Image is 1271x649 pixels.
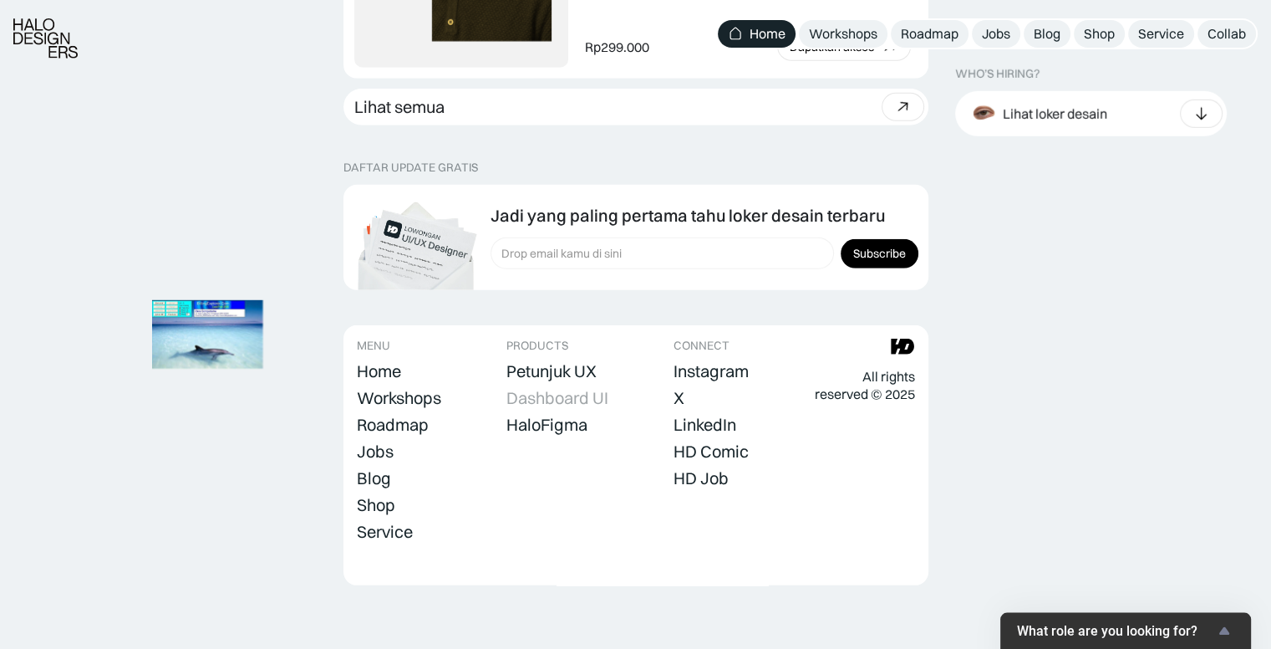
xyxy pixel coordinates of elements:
[901,25,958,43] div: Roadmap
[1074,20,1125,48] a: Shop
[357,467,391,490] a: Blog
[674,388,684,408] div: X
[506,386,608,410] a: Dashboard UI
[1024,20,1070,48] a: Blog
[1207,25,1246,43] div: Collab
[674,468,729,488] div: HD Job
[357,360,401,383] a: Home
[357,495,395,515] div: Shop
[674,339,730,353] div: CONNECT
[674,361,749,381] div: Instagram
[750,25,785,43] div: Home
[1017,623,1214,639] span: What role are you looking for?
[491,238,834,269] input: Drop email kamu di sini
[982,25,1010,43] div: Jobs
[357,440,394,463] a: Jobs
[674,413,736,437] a: LinkedIn
[357,339,390,353] div: MENU
[674,440,749,463] a: HD Comic
[506,361,597,381] div: Petunjuk UX
[718,20,796,48] a: Home
[357,386,441,410] a: Workshops
[1003,105,1107,122] div: Lihat loker desain
[357,468,391,488] div: Blog
[674,415,736,435] div: LinkedIn
[972,20,1020,48] a: Jobs
[357,415,429,435] div: Roadmap
[1017,621,1234,641] button: Show survey - What role are you looking for?
[357,522,413,542] div: Service
[674,467,729,490] a: HD Job
[491,206,885,226] div: Jadi yang paling pertama tahu loker desain terbaru
[343,89,928,125] a: Lihat semua
[491,238,918,269] form: Form Subscription
[357,413,429,437] a: Roadmap
[674,442,749,462] div: HD Comic
[357,361,401,381] div: Home
[357,388,441,408] div: Workshops
[357,442,394,462] div: Jobs
[1034,25,1060,43] div: Blog
[354,97,445,117] div: Lihat semua
[585,38,649,56] div: Rp299.000
[674,360,749,383] a: Instagram
[1138,25,1184,43] div: Service
[506,415,587,435] div: HaloFigma
[955,67,1040,81] div: WHO’S HIRING?
[357,520,413,544] a: Service
[814,368,914,403] div: All rights reserved © 2025
[1197,20,1256,48] a: Collab
[841,239,918,268] input: Subscribe
[674,386,684,410] a: X
[506,339,568,353] div: PRODUCTS
[1128,20,1194,48] a: Service
[506,413,587,437] a: HaloFigma
[343,161,478,175] div: DAFTAR UPDATE GRATIS
[809,25,877,43] div: Workshops
[799,20,887,48] a: Workshops
[357,493,395,517] a: Shop
[790,40,874,54] div: Dapatkan akses
[891,20,969,48] a: Roadmap
[506,360,597,383] a: Petunjuk UX
[1084,25,1115,43] div: Shop
[506,388,608,408] div: Dashboard UI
